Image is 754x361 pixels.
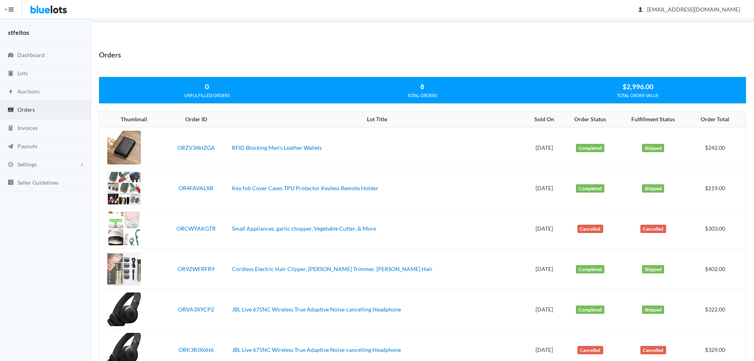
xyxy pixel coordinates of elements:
a: RFID Blocking Men's Leather Wallets [232,144,322,151]
strong: stfeltos [8,29,29,36]
ion-icon: flash [7,88,15,96]
a: Small Appliances, garlic chopper, Vegetable Cutter, & More [232,225,376,232]
label: Shipped [642,306,664,314]
ion-icon: clipboard [7,70,15,78]
ion-icon: cash [7,107,15,114]
ion-icon: paper plane [7,143,15,151]
span: Settings [17,161,37,168]
td: [DATE] [526,249,563,289]
th: Sold On [526,112,563,128]
td: [DATE] [526,168,563,208]
th: Order ID [163,112,229,128]
h1: Orders [99,49,121,61]
ion-icon: cog [7,161,15,169]
td: $322.00 [689,289,746,330]
ion-icon: speedometer [7,52,15,59]
label: Shipped [642,184,664,193]
td: $219.00 [689,168,746,208]
ion-icon: calculator [7,125,15,132]
a: JBL Live 675NC Wireless True Adaptive Noise-cancelling Headphone [232,306,401,313]
a: OR4FAVALXR [179,185,213,191]
a: ORVA3XYCP2 [178,306,214,313]
td: $242.00 [689,127,746,168]
span: Dashboard [17,52,45,58]
strong: 0 [205,82,209,91]
td: $303.00 [689,208,746,249]
a: OR9ZWFRFR9 [178,265,215,272]
label: Completed [576,144,604,153]
td: [DATE] [526,289,563,330]
a: JBL Live 675NC Wireless True Adaptive Noise-cancelling Headphone [232,346,401,353]
td: [DATE] [526,208,563,249]
label: Completed [576,306,604,314]
div: TOTAL ORDERS [315,92,530,99]
span: Seller Guidelines [17,179,59,186]
a: ORZV34HZGA [177,144,215,151]
label: Cancelled [577,225,603,233]
label: Cancelled [640,346,666,355]
span: Auctions [17,88,40,95]
th: Order Status [563,112,617,128]
th: Order Total [689,112,746,128]
span: Payouts [17,143,37,149]
div: UNFULFILLED ORDERS [99,92,314,99]
label: Completed [576,265,604,274]
td: [DATE] [526,127,563,168]
strong: 8 [420,82,424,91]
span: Invoices [17,124,38,131]
label: Shipped [642,144,664,153]
label: Shipped [642,265,664,274]
a: ORK3RJX6H6 [179,346,214,353]
a: Cordless Electric Hair Clipper, [PERSON_NAME] Trimmer, [PERSON_NAME] Hair [232,265,433,272]
span: Lots [17,70,28,76]
th: Fulfillment Status [617,112,689,128]
label: Cancelled [640,225,666,233]
strong: $2,996.00 [623,82,653,91]
span: [EMAIL_ADDRESS][DOMAIN_NAME] [638,6,740,13]
label: Completed [576,184,604,193]
th: Lot Title [229,112,526,128]
a: Key fob Cover Cases TPU Protector Keyless Remote Holder [232,185,378,191]
a: ORCWYAKGTR [177,225,216,232]
th: Thumbnail [99,112,163,128]
td: $402.00 [689,249,746,289]
label: Cancelled [577,346,603,355]
div: TOTAL ORDER VALUE [530,92,746,99]
ion-icon: person [636,6,644,14]
span: Orders [17,106,35,113]
ion-icon: list box [7,179,15,187]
